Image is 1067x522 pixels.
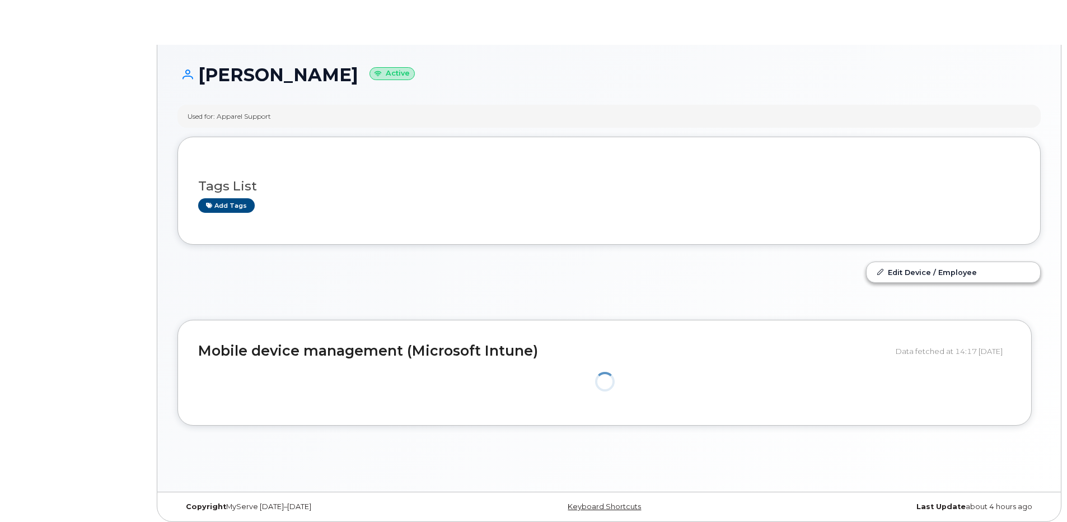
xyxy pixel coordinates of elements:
[753,502,1041,511] div: about 4 hours ago
[568,502,641,511] a: Keyboard Shortcuts
[188,111,271,121] div: Used for: Apparel Support
[867,262,1040,282] a: Edit Device / Employee
[198,198,255,212] a: Add tags
[916,502,966,511] strong: Last Update
[198,179,1020,193] h3: Tags List
[369,67,415,80] small: Active
[896,341,1011,362] div: Data fetched at 14:17 [DATE]
[198,343,887,359] h2: Mobile device management (Microsoft Intune)
[177,502,465,511] div: MyServe [DATE]–[DATE]
[186,502,226,511] strong: Copyright
[177,65,1041,85] h1: [PERSON_NAME]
